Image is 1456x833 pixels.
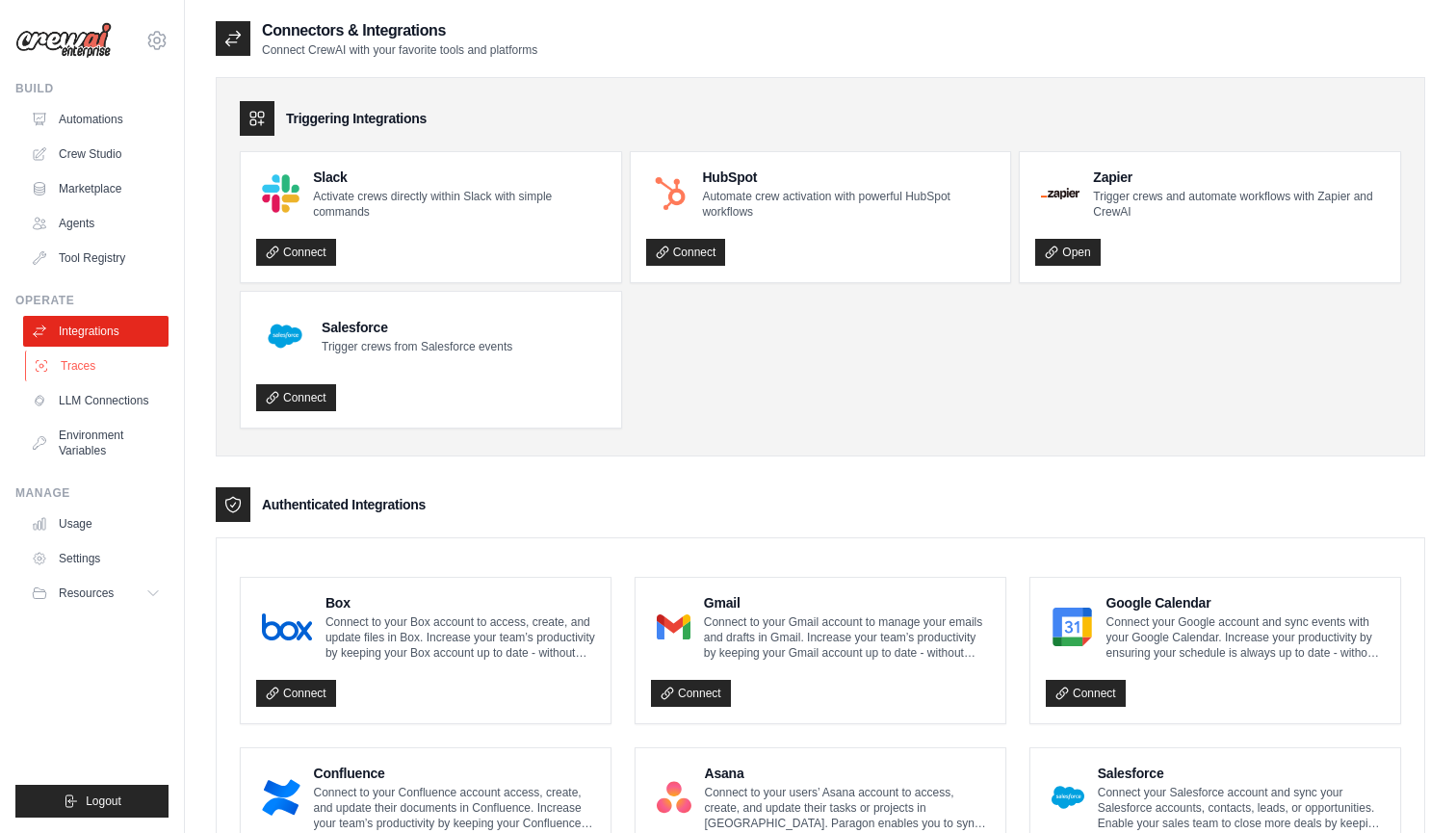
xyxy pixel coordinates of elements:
[1093,189,1385,220] p: Trigger crews and automate workflows with Zapier and CrewAI
[704,593,990,612] h4: Gmail
[1041,188,1079,199] img: Zapier Logo
[15,293,169,308] div: Operate
[652,175,689,213] img: HubSpot Logo
[314,764,595,783] h4: Confluence
[704,614,990,661] p: Connect to your Gmail account to manage your emails and drafts in Gmail. Increase your team’s pro...
[15,485,169,501] div: Manage
[322,318,512,337] h4: Salesforce
[23,139,169,169] a: Crew Studio
[1093,168,1385,187] h4: Zapier
[15,22,112,59] img: Logo
[15,81,169,96] div: Build
[1098,764,1385,783] h4: Salesforce
[646,239,726,266] a: Connect
[23,208,169,239] a: Agents
[23,420,169,466] a: Environment Variables
[23,578,169,609] button: Resources
[256,680,336,707] a: Connect
[262,778,300,817] img: Confluence Logo
[59,586,114,601] span: Resources
[23,316,169,347] a: Integrations
[705,764,991,783] h4: Asana
[23,173,169,204] a: Marketplace
[702,168,995,187] h4: HubSpot
[1052,608,1093,646] img: Google Calendar Logo
[86,794,121,809] span: Logout
[262,19,537,42] h2: Connectors & Integrations
[23,543,169,574] a: Settings
[1098,785,1385,831] p: Connect your Salesforce account and sync your Salesforce accounts, contacts, leads, or opportunit...
[25,351,170,381] a: Traces
[262,42,537,58] p: Connect CrewAI with your favorite tools and platforms
[325,593,595,612] h4: Box
[313,189,606,220] p: Activate crews directly within Slack with simple commands
[23,508,169,539] a: Usage
[1046,680,1126,707] a: Connect
[262,608,312,646] img: Box Logo
[314,785,595,831] p: Connect to your Confluence account access, create, and update their documents in Confluence. Incr...
[256,239,336,266] a: Connect
[1106,593,1385,612] h4: Google Calendar
[262,495,426,514] h3: Authenticated Integrations
[322,339,512,354] p: Trigger crews from Salesforce events
[262,313,308,359] img: Salesforce Logo
[1035,239,1100,266] a: Open
[23,385,169,416] a: LLM Connections
[651,680,731,707] a: Connect
[313,168,606,187] h4: Slack
[23,243,169,273] a: Tool Registry
[23,104,169,135] a: Automations
[657,778,691,817] img: Asana Logo
[1052,778,1084,817] img: Salesforce Logo
[15,785,169,818] button: Logout
[286,109,427,128] h3: Triggering Integrations
[256,384,336,411] a: Connect
[262,174,299,212] img: Slack Logo
[705,785,991,831] p: Connect to your users’ Asana account to access, create, and update their tasks or projects in [GE...
[325,614,595,661] p: Connect to your Box account to access, create, and update files in Box. Increase your team’s prod...
[702,189,995,220] p: Automate crew activation with powerful HubSpot workflows
[657,608,690,646] img: Gmail Logo
[1106,614,1385,661] p: Connect your Google account and sync events with your Google Calendar. Increase your productivity...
